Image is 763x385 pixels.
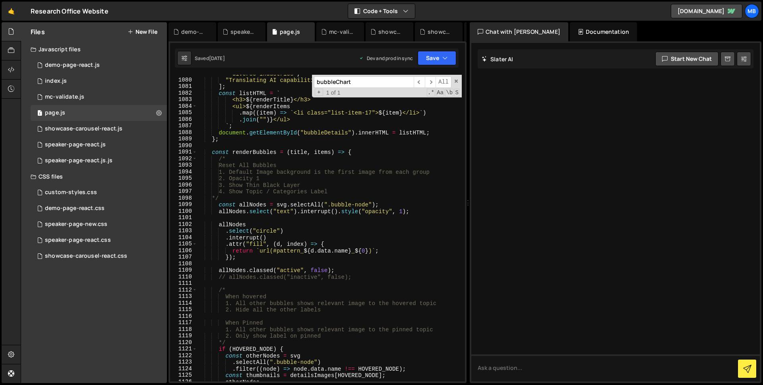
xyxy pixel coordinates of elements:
[45,78,67,85] div: index.js
[37,111,42,117] span: 1
[170,254,197,261] div: 1107
[436,76,451,88] span: Alt-Enter
[170,234,197,241] div: 1104
[170,142,197,149] div: 1090
[170,227,197,234] div: 1103
[427,89,435,97] span: RegExp Search
[170,136,197,142] div: 1089
[31,121,167,137] div: 10476/45223.js
[745,4,759,18] a: MB
[315,89,323,96] span: Toggle Replace mode
[329,28,354,36] div: mc-validate.js
[170,280,197,287] div: 1111
[170,352,197,359] div: 1122
[170,372,197,379] div: 1125
[31,248,167,264] div: 10476/45224.css
[348,4,415,18] button: Code + Tools
[170,366,197,372] div: 1124
[170,306,197,313] div: 1115
[170,122,197,129] div: 1087
[170,346,197,352] div: 1121
[170,116,197,123] div: 1086
[170,96,197,103] div: 1083
[170,339,197,346] div: 1120
[2,2,21,21] a: 🤙
[31,137,167,153] div: 10476/48081.js
[323,89,344,96] span: 1 of 1
[170,241,197,247] div: 1105
[170,103,197,110] div: 1084
[482,55,513,63] h2: Slater AI
[280,28,300,36] div: page.js
[31,6,108,16] div: Research Office Website
[170,175,197,182] div: 1095
[21,41,167,57] div: Javascript files
[195,55,225,62] div: Saved
[470,22,568,41] div: Chat with [PERSON_NAME]
[31,232,167,248] div: 10476/47016.css
[170,109,197,116] div: 1085
[436,89,444,97] span: CaseSensitive Search
[181,28,207,36] div: demo-page-react.js
[170,162,197,169] div: 1093
[170,208,197,215] div: 1100
[170,195,197,202] div: 1098
[45,221,107,228] div: speaker-page-new.css
[570,22,637,41] div: Documentation
[31,27,45,36] h2: Files
[445,89,453,97] span: Whole Word Search
[170,287,197,294] div: 1112
[170,214,197,221] div: 1101
[21,169,167,185] div: CSS files
[170,332,197,339] div: 1119
[418,51,456,65] button: Save
[170,156,197,162] div: 1092
[170,221,197,228] div: 1102
[378,28,404,36] div: showcase-carousel-react.js
[45,189,97,196] div: custom-styles.css
[170,359,197,366] div: 1123
[170,129,197,136] div: 1088
[170,274,197,280] div: 1110
[31,216,167,232] div: 10476/48082.css
[454,89,459,97] span: Search In Selection
[428,28,453,36] div: showcase-carousel-react.css
[170,313,197,320] div: 1116
[170,182,197,189] div: 1096
[671,4,742,18] a: [DOMAIN_NAME]
[170,169,197,175] div: 1094
[128,29,157,35] button: New File
[45,141,106,148] div: speaker-page-react.js
[45,157,112,164] div: speaker-page-react.js.js
[31,153,167,169] div: 10476/47013.js
[45,109,65,117] div: page.js
[31,73,167,89] div: 10476/23765.js
[170,247,197,254] div: 1106
[170,201,197,208] div: 1099
[31,89,167,105] div: 10476/46986.js
[45,62,100,69] div: demo-page-react.js
[209,55,225,62] div: [DATE]
[45,205,105,212] div: demo-page-react.css
[45,125,122,132] div: showcase-carousel-react.js
[31,200,167,216] div: 10476/47462.css
[31,185,167,200] div: 10476/38631.css
[45,237,111,244] div: speaker-page-react.css
[45,93,84,101] div: mc-validate.js
[45,253,127,260] div: showcase-carousel-react.css
[425,76,436,88] span: ​
[170,188,197,195] div: 1097
[170,261,197,267] div: 1108
[170,300,197,307] div: 1114
[170,267,197,274] div: 1109
[170,90,197,97] div: 1082
[414,76,425,88] span: ​
[170,319,197,326] div: 1117
[314,76,414,88] input: Search for
[170,293,197,300] div: 1113
[359,55,413,62] div: Dev and prod in sync
[170,149,197,156] div: 1091
[655,52,718,66] button: Start new chat
[31,105,167,121] div: 10476/23772.js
